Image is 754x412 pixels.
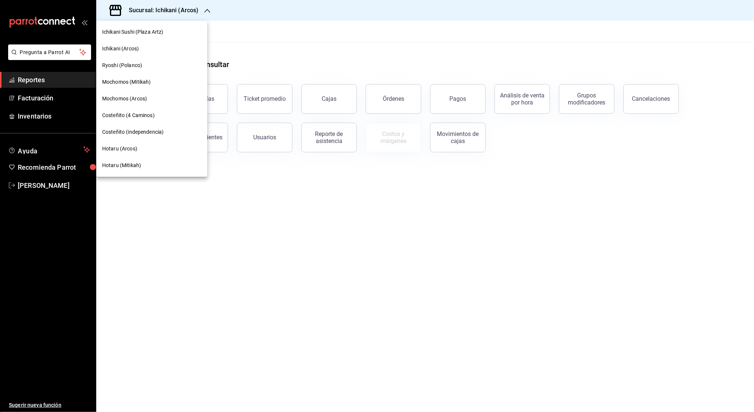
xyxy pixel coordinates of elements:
span: Ichikani (Arcos) [102,45,139,53]
span: Hotaru (Arcos) [102,145,137,153]
span: Mochomos (Arcos) [102,95,147,103]
span: Ryoshi (Polanco) [102,62,142,69]
div: Mochomos (Mitikah) [96,74,207,90]
div: Ryoshi (Polanco) [96,57,207,74]
div: Hotaru (Mitikah) [96,157,207,174]
span: Hotaru (Mitikah) [102,162,141,169]
div: Costeñito (independencia) [96,124,207,140]
div: Ichikani Sushi (Plaza Artz) [96,24,207,40]
div: Hotaru (Arcos) [96,140,207,157]
span: Costeñito (4 Caminos) [102,112,155,119]
div: Costeñito (4 Caminos) [96,107,207,124]
div: Ichikani (Arcos) [96,40,207,57]
div: Mochomos (Arcos) [96,90,207,107]
span: Mochomos (Mitikah) [102,78,151,86]
span: Costeñito (independencia) [102,128,164,136]
span: Ichikani Sushi (Plaza Artz) [102,28,164,36]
